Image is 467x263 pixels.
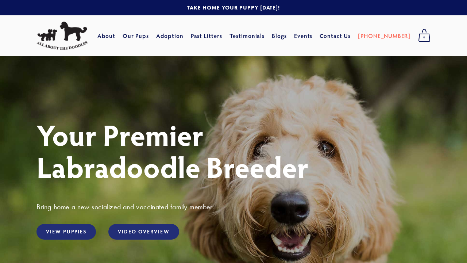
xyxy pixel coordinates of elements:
a: Past Litters [191,32,223,39]
a: Adoption [156,29,184,42]
a: Our Pups [123,29,149,42]
a: Blogs [272,29,287,42]
a: [PHONE_NUMBER] [358,29,411,42]
a: Video Overview [108,224,179,240]
a: About [97,29,115,42]
a: 0 items in cart [414,27,434,45]
h1: Your Premier Labradoodle Breeder [36,118,431,183]
img: All About The Doodles [36,22,88,50]
a: Events [294,29,313,42]
span: 0 [418,33,431,42]
h3: Bring home a new socialized and vaccinated family member. [36,202,431,211]
a: Contact Us [320,29,351,42]
a: View Puppies [36,224,96,240]
a: Testimonials [229,29,265,42]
